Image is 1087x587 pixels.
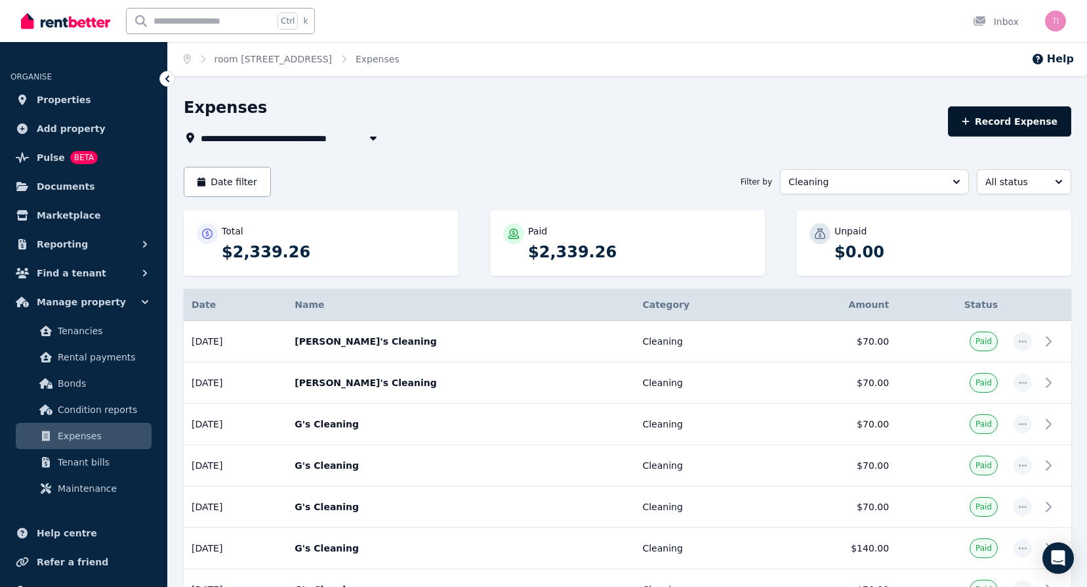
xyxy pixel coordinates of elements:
td: $70.00 [773,445,897,487]
td: $70.00 [773,404,897,445]
p: Unpaid [834,225,867,238]
img: tim@tca.com.au [1045,11,1066,32]
td: Cleaning [634,404,773,445]
p: $2,339.26 [528,242,752,263]
a: Tenancies [16,318,152,344]
th: Date [184,289,287,321]
span: Paid [975,378,992,388]
button: Reporting [10,231,157,257]
span: Pulse [37,150,65,165]
p: G's Cleaning [295,500,626,513]
th: Category [634,289,773,321]
p: G's Cleaning [295,418,626,431]
span: Marketplace [37,207,100,223]
p: Paid [528,225,547,238]
p: $2,339.26 [222,242,445,263]
a: Help centre [10,520,157,546]
span: Filter by [741,177,772,187]
p: [PERSON_NAME]'s Cleaning [295,376,626,389]
span: Reporting [37,236,88,252]
button: Manage property [10,289,157,315]
a: Add property [10,116,157,142]
a: room [STREET_ADDRESS] [215,54,332,64]
span: Condition reports [58,402,146,418]
a: Documents [10,173,157,200]
th: Name [287,289,634,321]
th: Amount [773,289,897,321]
nav: Breadcrumb [168,42,415,76]
span: Expenses [58,428,146,444]
td: $140.00 [773,528,897,569]
span: Ctrl [277,12,298,30]
span: Help centre [37,525,97,541]
span: Tenancies [58,323,146,339]
span: Paid [975,543,992,554]
td: [DATE] [184,362,287,404]
span: Tenant bills [58,454,146,470]
td: Cleaning [634,528,773,569]
span: Paid [975,460,992,471]
button: Help [1031,51,1074,67]
a: Expenses [16,423,152,449]
a: Bonds [16,370,152,397]
img: RentBetter [21,11,110,31]
td: [DATE] [184,487,287,528]
h1: Expenses [184,97,267,118]
span: Refer a friend [37,554,108,570]
p: G's Cleaning [295,459,626,472]
td: Cleaning [634,487,773,528]
td: Cleaning [634,321,773,362]
td: $70.00 [773,487,897,528]
div: Open Intercom Messenger [1042,542,1074,574]
p: G's Cleaning [295,542,626,555]
span: Documents [37,179,95,194]
span: Manage property [37,294,126,310]
span: Properties [37,92,91,108]
td: [DATE] [184,528,287,569]
a: PulseBETA [10,144,157,171]
td: [DATE] [184,404,287,445]
a: Rental payments [16,344,152,370]
span: BETA [70,151,98,164]
span: ORGANISE [10,72,52,81]
span: Cleaning [789,175,942,188]
td: $70.00 [773,321,897,362]
p: [PERSON_NAME]'s Cleaning [295,335,626,348]
p: $0.00 [834,242,1058,263]
span: All status [985,175,1044,188]
button: All status [977,169,1071,194]
td: $70.00 [773,362,897,404]
span: Paid [975,502,992,512]
button: Cleaning [780,169,969,194]
td: [DATE] [184,321,287,362]
th: Status [897,289,1006,321]
button: Find a tenant [10,260,157,286]
td: Cleaning [634,362,773,404]
span: k [303,16,308,26]
p: Total [222,225,243,238]
div: Inbox [973,15,1019,28]
button: Record Expense [948,106,1071,137]
a: Tenant bills [16,449,152,475]
span: Paid [975,419,992,429]
button: Date filter [184,167,271,197]
a: Expenses [356,54,400,64]
td: Cleaning [634,445,773,487]
a: Marketplace [10,202,157,228]
a: Properties [10,87,157,113]
span: Rental payments [58,349,146,365]
span: Bonds [58,376,146,391]
span: Paid [975,336,992,347]
span: Find a tenant [37,265,106,281]
td: [DATE] [184,445,287,487]
a: Maintenance [16,475,152,502]
a: Refer a friend [10,549,157,575]
span: Add property [37,121,106,137]
a: Condition reports [16,397,152,423]
span: Maintenance [58,481,146,496]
